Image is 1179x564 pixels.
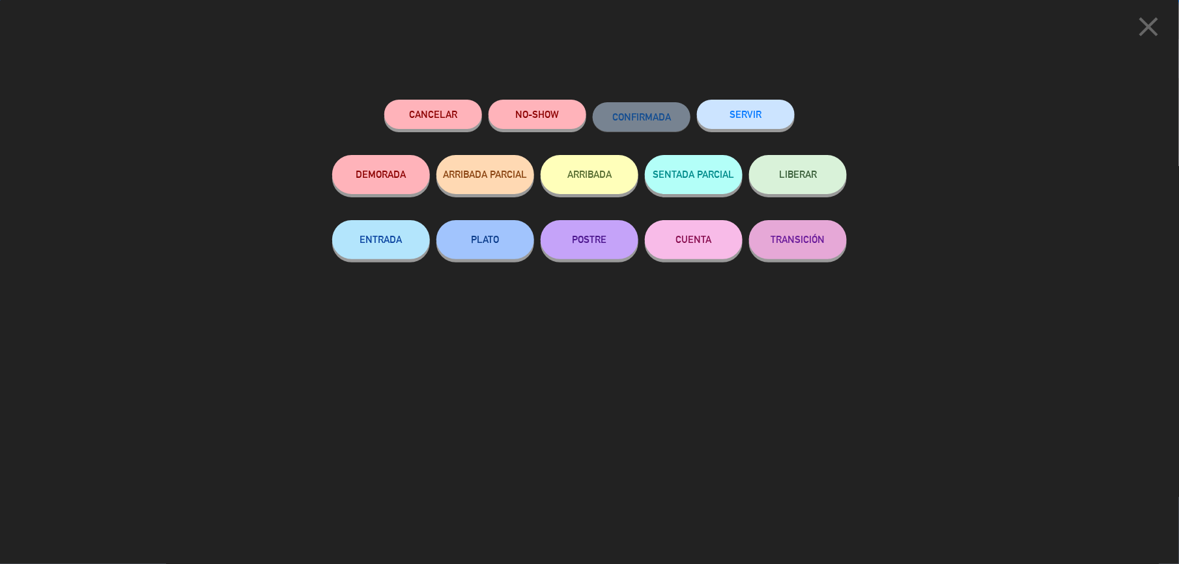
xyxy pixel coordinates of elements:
[779,169,817,180] span: LIBERAR
[749,220,847,259] button: TRANSICIÓN
[332,155,430,194] button: DEMORADA
[384,100,482,129] button: Cancelar
[749,155,847,194] button: LIBERAR
[593,102,690,132] button: CONFIRMADA
[1133,10,1165,43] i: close
[436,220,534,259] button: PLATO
[612,111,671,122] span: CONFIRMADA
[332,220,430,259] button: ENTRADA
[489,100,586,129] button: NO-SHOW
[645,155,743,194] button: SENTADA PARCIAL
[444,169,528,180] span: ARRIBADA PARCIAL
[1129,10,1169,48] button: close
[697,100,795,129] button: SERVIR
[541,220,638,259] button: POSTRE
[645,220,743,259] button: CUENTA
[541,155,638,194] button: ARRIBADA
[436,155,534,194] button: ARRIBADA PARCIAL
